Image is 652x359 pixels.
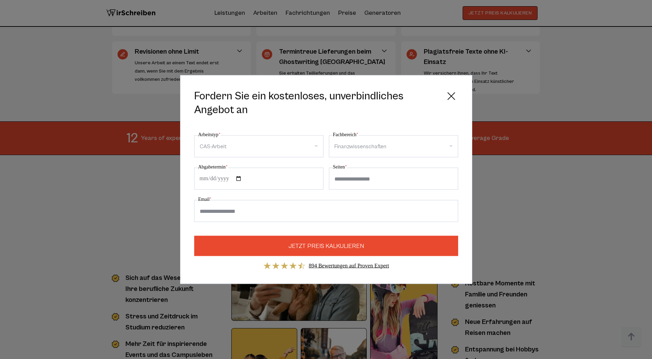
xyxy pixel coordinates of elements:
[198,195,212,204] label: Email
[198,131,221,139] label: Arbeitstyp
[198,163,228,171] label: Abgabetermin
[194,89,439,117] span: Fordern Sie ein kostenloses, unverbindliches Angebot an
[200,141,226,152] div: CAS-Arbeit
[309,263,389,269] a: 894 Bewertungen auf Proven Expert
[194,236,458,256] button: JETZT PREIS KALKULIEREN
[333,163,347,171] label: Seiten
[334,141,386,152] div: Finanzwissenschaften
[288,241,364,251] span: JETZT PREIS KALKULIEREN
[333,131,358,139] label: Fachbereich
